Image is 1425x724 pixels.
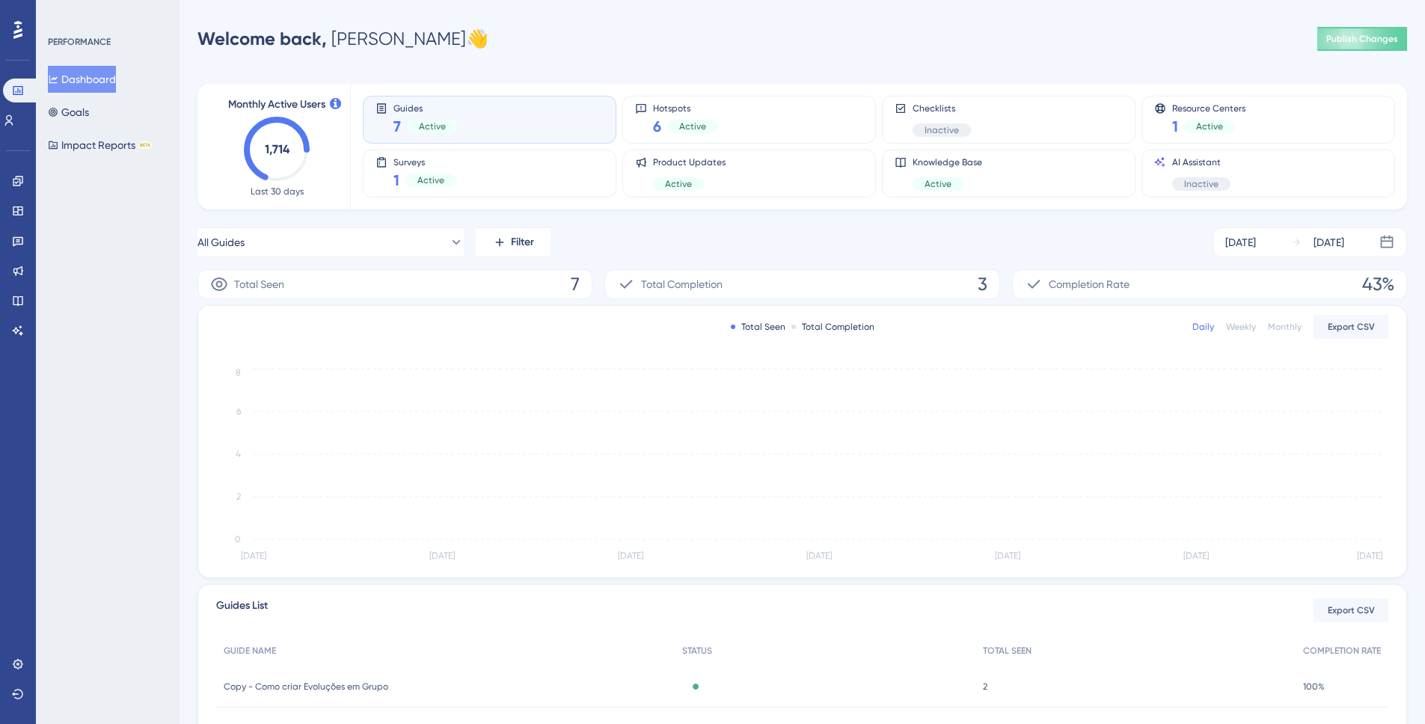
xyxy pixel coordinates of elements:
[1326,33,1398,45] span: Publish Changes
[925,178,951,190] span: Active
[653,102,718,113] span: Hotspots
[216,597,268,624] span: Guides List
[236,406,241,417] tspan: 6
[731,321,785,333] div: Total Seen
[393,102,458,113] span: Guides
[197,28,327,49] span: Welcome back,
[1172,156,1231,168] span: AI Assistant
[417,174,444,186] span: Active
[1303,681,1325,693] span: 100%
[1317,27,1407,51] button: Publish Changes
[653,156,726,168] span: Product Updates
[241,550,266,561] tspan: [DATE]
[236,449,241,459] tspan: 4
[419,120,446,132] span: Active
[1328,321,1375,333] span: Export CSV
[393,156,456,167] span: Surveys
[791,321,874,333] div: Total Completion
[236,367,241,378] tspan: 8
[1314,315,1388,339] button: Export CSV
[1314,233,1344,251] div: [DATE]
[228,96,325,114] span: Monthly Active Users
[224,681,388,693] span: Copy - Como criar Evoluções em Grupo
[978,272,987,296] span: 3
[618,550,643,561] tspan: [DATE]
[234,275,284,293] span: Total Seen
[48,36,111,48] div: PERFORMANCE
[1362,272,1394,296] span: 43%
[197,233,245,251] span: All Guides
[138,141,152,149] div: BETA
[235,534,241,544] tspan: 0
[679,120,706,132] span: Active
[511,233,534,251] span: Filter
[265,142,290,156] text: 1,714
[1172,116,1178,137] span: 1
[571,272,580,296] span: 7
[224,645,276,657] span: GUIDE NAME
[913,156,982,168] span: Knowledge Base
[1314,598,1388,622] button: Export CSV
[1049,275,1130,293] span: Completion Rate
[983,681,987,693] span: 2
[641,275,723,293] span: Total Completion
[1183,550,1209,561] tspan: [DATE]
[1303,645,1381,657] span: COMPLETION RATE
[1192,321,1214,333] div: Daily
[806,550,832,561] tspan: [DATE]
[1268,321,1302,333] div: Monthly
[48,99,89,126] button: Goals
[1225,233,1256,251] div: [DATE]
[1172,102,1245,113] span: Resource Centers
[236,491,241,502] tspan: 2
[197,227,464,257] button: All Guides
[429,550,455,561] tspan: [DATE]
[682,645,712,657] span: STATUS
[1196,120,1223,132] span: Active
[1226,321,1256,333] div: Weekly
[393,116,401,137] span: 7
[251,185,304,197] span: Last 30 days
[197,27,488,51] div: [PERSON_NAME] 👋
[1184,178,1219,190] span: Inactive
[665,178,692,190] span: Active
[983,645,1032,657] span: TOTAL SEEN
[913,102,971,114] span: Checklists
[1357,550,1382,561] tspan: [DATE]
[925,124,959,136] span: Inactive
[476,227,551,257] button: Filter
[995,550,1020,561] tspan: [DATE]
[48,66,116,93] button: Dashboard
[653,116,661,137] span: 6
[1328,604,1375,616] span: Export CSV
[393,170,399,191] span: 1
[48,132,152,159] button: Impact ReportsBETA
